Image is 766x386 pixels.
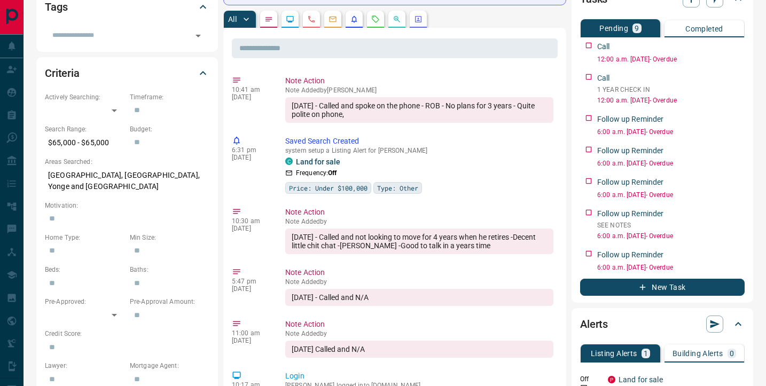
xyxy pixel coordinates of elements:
p: 10:30 am [232,217,269,225]
p: Note Added by [PERSON_NAME] [285,86,553,94]
p: Beds: [45,265,124,274]
p: Credit Score: [45,329,209,338]
p: Login [285,371,553,382]
p: SEE NOTES [597,220,745,230]
p: Note Added by [285,218,553,225]
p: Timeframe: [130,92,209,102]
h2: Alerts [580,316,608,333]
div: [DATE] - Called and not looking to move for 4 years when he retires -Decent little chit chat -[PE... [285,229,553,254]
p: Search Range: [45,124,124,134]
p: Pre-Approved: [45,297,124,306]
svg: Listing Alerts [350,15,358,23]
p: All [228,15,237,23]
div: condos.ca [285,157,293,165]
p: Frequency: [296,168,337,178]
p: Call [597,73,610,84]
p: 6:00 a.m. [DATE] - Overdue [597,263,745,272]
p: Pending [599,25,628,32]
p: [DATE] [232,93,269,101]
div: [DATE] Called and N/A [285,341,553,358]
svg: Notes [264,15,273,23]
p: 6:00 a.m. [DATE] - Overdue [597,231,745,241]
span: Price: Under $100,000 [289,183,368,193]
p: [DATE] [232,337,269,344]
p: Completed [685,25,723,33]
strong: Off [328,169,337,177]
p: system setup a Listing Alert for [PERSON_NAME] [285,147,553,154]
p: Actively Searching: [45,92,124,102]
p: Lawyer: [45,361,124,371]
p: 5:47 pm [232,278,269,285]
button: New Task [580,279,745,296]
p: [DATE] [232,225,269,232]
svg: Lead Browsing Activity [286,15,294,23]
p: 1 YEAR CHECK IN [597,85,745,94]
p: Building Alerts [673,350,723,357]
div: [DATE] - Called and N/A [285,289,553,306]
p: 0 [730,350,734,357]
p: Off [580,374,601,384]
p: 1 [644,350,648,357]
p: Baths: [130,265,209,274]
p: Follow up Reminder [597,114,663,125]
p: Pre-Approval Amount: [130,297,209,306]
p: $65,000 - $65,000 [45,134,124,152]
p: Motivation: [45,201,209,210]
p: 9 [635,25,639,32]
p: Saved Search Created [285,136,553,147]
a: Land for sale [619,375,663,384]
svg: Emails [329,15,337,23]
p: 11:00 am [232,329,269,337]
p: Areas Searched: [45,157,209,167]
p: Mortgage Agent: [130,361,209,371]
div: Alerts [580,311,745,337]
p: Budget: [130,124,209,134]
p: 6:00 a.m. [DATE] - Overdue [597,127,745,137]
p: Follow up Reminder [597,145,663,156]
p: 12:00 a.m. [DATE] - Overdue [597,54,745,64]
svg: Agent Actions [414,15,423,23]
p: Home Type: [45,233,124,242]
p: Note Added by [285,278,553,286]
button: Open [191,28,206,43]
p: Follow up Reminder [597,249,663,261]
p: 12:00 a.m. [DATE] - Overdue [597,96,745,105]
div: [DATE] - Called and spoke on the phone - ROB - No plans for 3 years - Quite polite on phone, [285,97,553,123]
p: Listing Alerts [591,350,637,357]
svg: Calls [307,15,316,23]
p: 6:00 a.m. [DATE] - Overdue [597,190,745,200]
svg: Opportunities [393,15,401,23]
p: Note Action [285,207,553,218]
p: Note Added by [285,330,553,337]
span: Type: Other [377,183,418,193]
p: [DATE] [232,154,269,161]
p: Note Action [285,319,553,330]
p: Follow up Reminder [597,208,663,219]
p: Call [597,41,610,52]
p: [DATE] [232,285,269,293]
p: 10:41 am [232,86,269,93]
p: Min Size: [130,233,209,242]
p: 6:00 a.m. [DATE] - Overdue [597,159,745,168]
h2: Criteria [45,65,80,82]
svg: Requests [371,15,380,23]
p: Follow up Reminder [597,177,663,188]
p: 6:31 pm [232,146,269,154]
div: Criteria [45,60,209,86]
p: Note Action [285,267,553,278]
a: Land for sale [296,157,340,166]
p: [GEOGRAPHIC_DATA], [GEOGRAPHIC_DATA], Yonge and [GEOGRAPHIC_DATA] [45,167,209,195]
p: Note Action [285,75,553,86]
div: property.ca [608,376,615,383]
